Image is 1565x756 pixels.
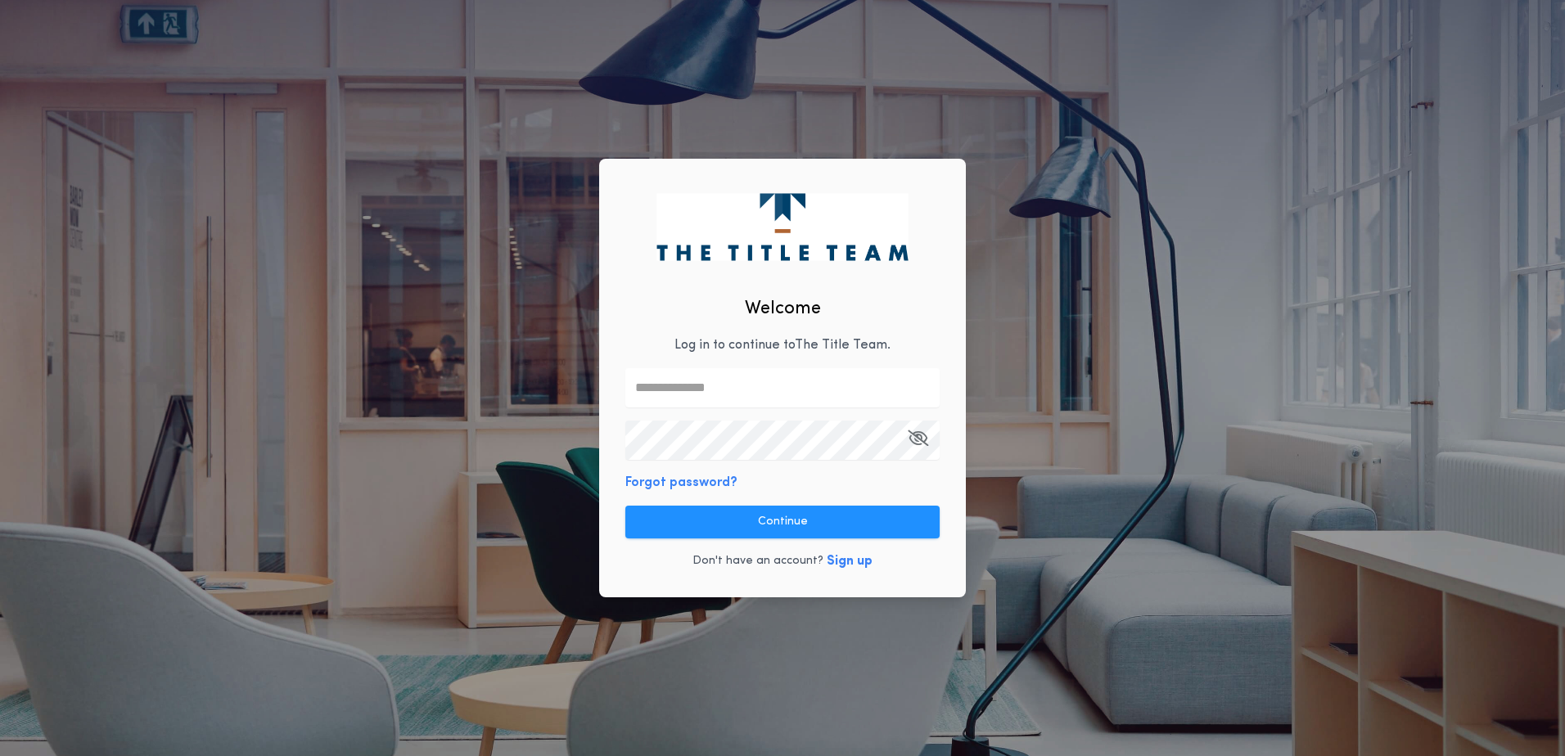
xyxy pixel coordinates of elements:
[692,553,823,569] p: Don't have an account?
[656,193,908,260] img: logo
[674,335,891,355] p: Log in to continue to The Title Team .
[625,506,940,538] button: Continue
[745,295,821,322] h2: Welcome
[625,473,737,493] button: Forgot password?
[827,551,873,571] button: Sign up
